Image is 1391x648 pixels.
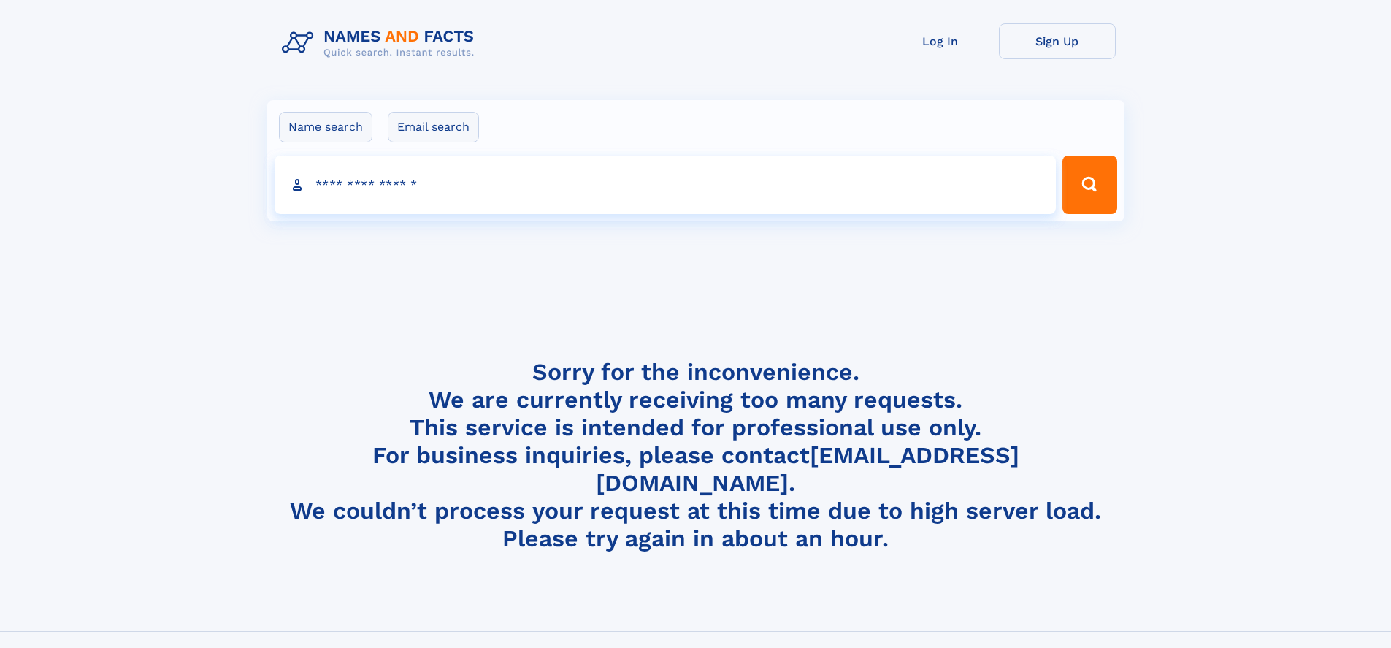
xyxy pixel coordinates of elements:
[1062,156,1116,214] button: Search Button
[276,23,486,63] img: Logo Names and Facts
[388,112,479,142] label: Email search
[596,441,1019,497] a: [EMAIL_ADDRESS][DOMAIN_NAME]
[882,23,999,59] a: Log In
[275,156,1057,214] input: search input
[279,112,372,142] label: Name search
[276,358,1116,553] h4: Sorry for the inconvenience. We are currently receiving too many requests. This service is intend...
[999,23,1116,59] a: Sign Up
